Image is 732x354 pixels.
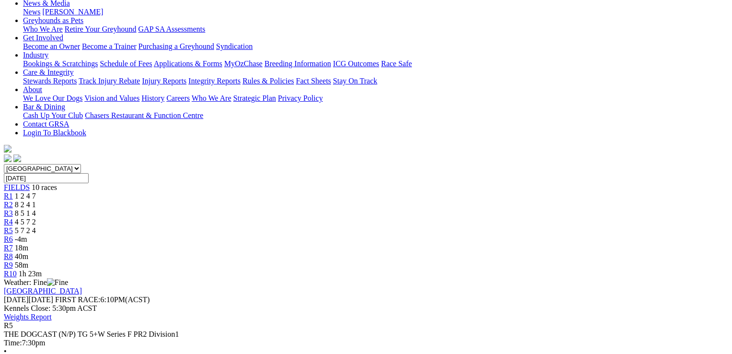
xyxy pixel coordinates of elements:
[23,16,83,24] a: Greyhounds as Pets
[4,209,13,217] a: R3
[15,209,36,217] span: 8 5 1 4
[23,111,721,120] div: Bar & Dining
[142,77,186,85] a: Injury Reports
[4,226,13,235] a: R5
[224,59,263,68] a: MyOzChase
[15,192,36,200] span: 1 2 4 7
[296,77,331,85] a: Fact Sheets
[333,59,379,68] a: ICG Outcomes
[4,154,11,162] img: facebook.svg
[19,270,42,278] span: 1h 23m
[42,8,103,16] a: [PERSON_NAME]
[264,59,331,68] a: Breeding Information
[4,330,721,339] div: THE DOGCAST (N/P) TG 5+W Series F PR2 Division1
[192,94,231,102] a: Who We Are
[15,218,36,226] span: 4 5 7 2
[4,261,13,269] a: R9
[4,235,13,243] a: R6
[55,295,100,304] span: FIRST RACE:
[85,111,203,119] a: Chasers Restaurant & Function Centre
[4,295,29,304] span: [DATE]
[216,42,252,50] a: Syndication
[138,25,206,33] a: GAP SA Assessments
[32,183,57,191] span: 10 races
[23,51,48,59] a: Industry
[15,235,27,243] span: -4m
[4,192,13,200] a: R1
[84,94,139,102] a: Vision and Values
[15,201,36,209] span: 8 2 4 1
[15,261,28,269] span: 58m
[47,278,68,287] img: Fine
[23,94,82,102] a: We Love Our Dogs
[13,154,21,162] img: twitter.svg
[100,59,152,68] a: Schedule of Fees
[4,145,11,153] img: logo-grsa-white.png
[4,287,82,295] a: [GEOGRAPHIC_DATA]
[278,94,323,102] a: Privacy Policy
[23,129,86,137] a: Login To Blackbook
[4,304,721,313] div: Kennels Close: 5:30pm ACST
[23,68,74,76] a: Care & Integrity
[381,59,412,68] a: Race Safe
[65,25,137,33] a: Retire Your Greyhound
[82,42,137,50] a: Become a Trainer
[4,244,13,252] a: R7
[23,8,721,16] div: News & Media
[4,339,721,347] div: 7:30pm
[79,77,140,85] a: Track Injury Rebate
[333,77,377,85] a: Stay On Track
[4,270,17,278] a: R10
[242,77,294,85] a: Rules & Policies
[188,77,240,85] a: Integrity Reports
[4,321,13,330] span: R5
[23,59,721,68] div: Industry
[4,278,68,286] span: Weather: Fine
[23,120,69,128] a: Contact GRSA
[4,252,13,260] a: R8
[4,339,22,347] span: Time:
[23,103,65,111] a: Bar & Dining
[15,226,36,235] span: 5 7 2 4
[23,34,63,42] a: Get Involved
[23,111,83,119] a: Cash Up Your Club
[23,8,40,16] a: News
[154,59,222,68] a: Applications & Forms
[4,201,13,209] a: R2
[233,94,276,102] a: Strategic Plan
[23,94,721,103] div: About
[55,295,150,304] span: 6:10PM(ACST)
[4,173,89,183] input: Select date
[166,94,190,102] a: Careers
[4,295,53,304] span: [DATE]
[23,85,42,94] a: About
[23,77,77,85] a: Stewards Reports
[4,183,30,191] a: FIELDS
[23,42,80,50] a: Become an Owner
[141,94,164,102] a: History
[23,77,721,85] div: Care & Integrity
[23,25,63,33] a: Who We Are
[23,25,721,34] div: Greyhounds as Pets
[4,313,52,321] a: Weights Report
[138,42,214,50] a: Purchasing a Greyhound
[15,244,28,252] span: 18m
[4,218,13,226] a: R4
[15,252,28,260] span: 40m
[23,42,721,51] div: Get Involved
[23,59,98,68] a: Bookings & Scratchings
